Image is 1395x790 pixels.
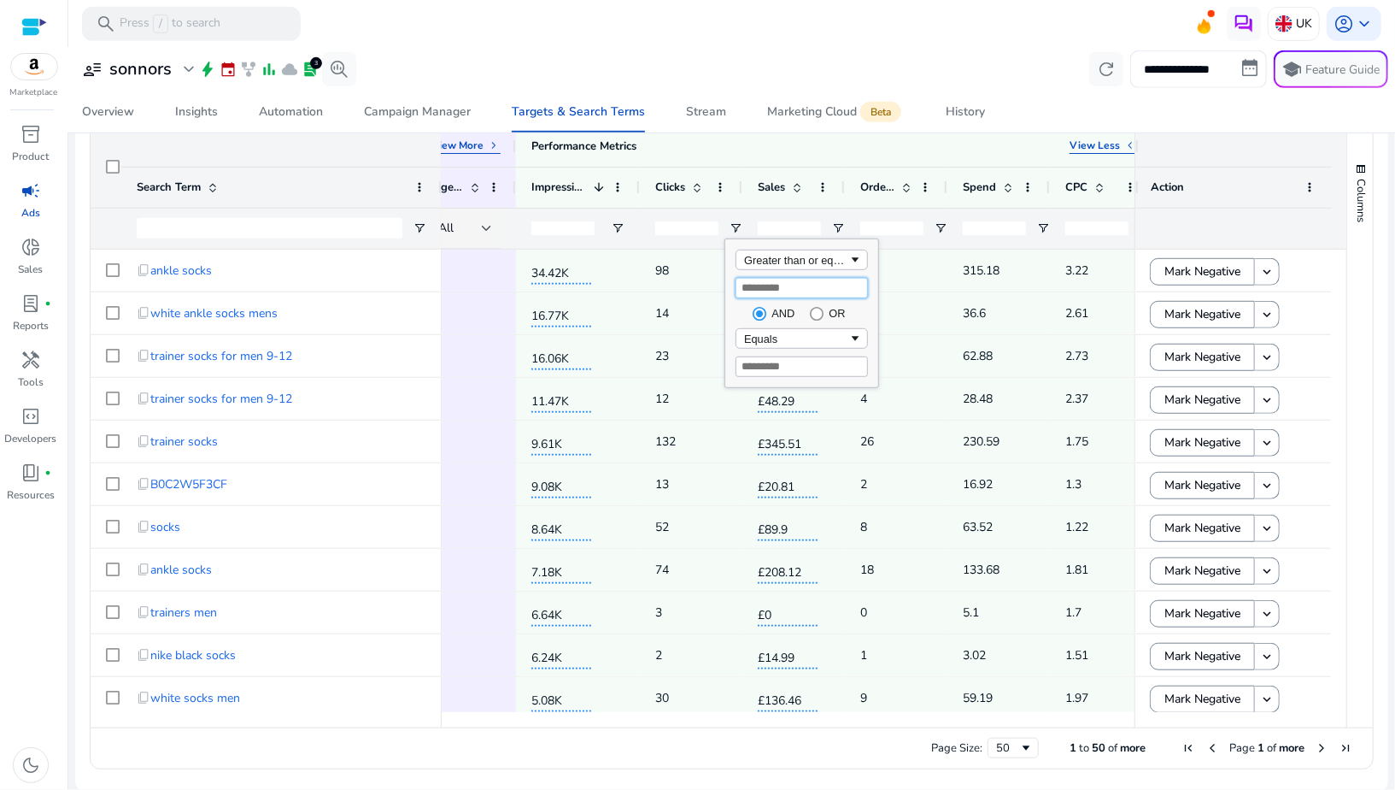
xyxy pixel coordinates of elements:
[963,180,996,195] span: Spend
[655,681,669,716] p: 30
[1282,59,1303,80] span: school
[1108,740,1117,756] span: of
[1150,643,1255,670] button: Mark Negative
[934,221,947,235] button: Open Filter Menu
[150,595,217,630] span: trainers men
[137,218,402,239] input: Search Term Filter Input
[1354,14,1374,34] span: keyboard_arrow_down
[931,740,982,756] div: Page Size:
[724,239,879,388] div: Column Filter
[531,512,591,541] span: 8.64K
[1279,740,1304,756] span: more
[531,180,587,195] span: Impressions
[1353,179,1369,222] span: Columns
[758,555,818,584] span: £208.12
[963,467,993,502] p: 16.92
[1150,686,1255,713] button: Mark Negative
[988,738,1039,758] div: Page Size
[829,307,846,320] div: OR
[831,221,845,235] button: Open Filter Menu
[1164,553,1240,588] span: Mark Negative
[655,253,669,288] p: 98
[758,469,818,498] span: £20.81
[963,339,993,374] p: 62.88
[137,563,150,576] span: content_copy
[1315,741,1328,755] div: Next Page
[120,15,220,33] p: Press to search
[771,307,794,320] div: AND
[1164,681,1240,716] span: Mark Negative
[963,681,993,716] p: 59.19
[179,59,199,80] span: expand_more
[1150,600,1255,628] button: Mark Negative
[655,595,662,630] p: 3
[1150,557,1255,585] button: Mark Negative
[1065,467,1081,502] p: 1.3
[96,14,116,34] span: search
[860,638,867,673] p: 1
[531,469,591,498] span: 9.08K
[860,467,867,502] p: 2
[655,638,662,673] p: 2
[1089,52,1123,86] button: refresh
[860,102,901,122] span: Beta
[150,296,278,331] span: white ankle socks mens
[1079,740,1089,756] span: to
[736,357,868,377] input: Filter Value
[1164,639,1240,674] span: Mark Negative
[1259,521,1275,536] mat-icon: keyboard_arrow_down
[758,180,785,195] span: Sales
[655,339,669,374] p: 23
[1164,382,1240,417] span: Mark Negative
[963,595,979,630] p: 5.1
[11,54,57,80] img: amazon.svg
[1267,740,1276,756] span: of
[137,605,150,619] span: content_copy
[655,552,669,587] p: 74
[21,350,41,370] span: handyman
[13,149,50,164] p: Product
[655,424,676,459] p: 132
[744,333,848,345] div: Equals
[1259,692,1275,707] mat-icon: keyboard_arrow_down
[137,520,150,534] span: content_copy
[1150,344,1255,371] button: Mark Negative
[150,339,292,374] span: trainer socks for men 9-12
[767,105,905,119] div: Marketing Cloud
[729,221,742,235] button: Open Filter Menu
[1274,50,1388,88] button: schoolFeature Guide
[137,306,150,320] span: content_copy
[531,298,591,327] span: 16.77K
[655,510,669,545] p: 52
[531,427,591,456] span: 9.61K
[1259,264,1275,280] mat-icon: keyboard_arrow_down
[21,205,40,221] p: Ads
[1259,478,1275,493] mat-icon: keyboard_arrow_down
[860,681,867,716] p: 9
[150,467,227,502] span: B0C2W5F3CF
[1092,740,1105,756] span: 50
[611,221,624,235] button: Open Filter Menu
[137,477,150,491] span: content_copy
[686,106,726,118] div: Stream
[1333,14,1354,34] span: account_circle
[13,318,49,333] p: Reports
[1259,307,1275,322] mat-icon: keyboard_arrow_down
[1151,180,1184,195] span: Action
[21,463,41,483] span: book_4
[963,296,986,331] p: 36.6
[1065,510,1088,545] p: 1.22
[240,61,257,78] span: family_history
[1123,139,1137,152] span: keyboard_arrow_left
[137,434,150,448] span: content_copy
[1065,180,1087,195] span: CPC
[220,61,237,78] span: event
[261,61,278,78] span: bar_chart
[137,648,150,662] span: content_copy
[736,278,868,298] input: Filter Value
[1065,424,1088,459] p: 1.75
[758,640,818,669] span: £14.99
[963,253,999,288] p: 315.18
[21,237,41,257] span: donut_small
[996,740,1019,756] div: 50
